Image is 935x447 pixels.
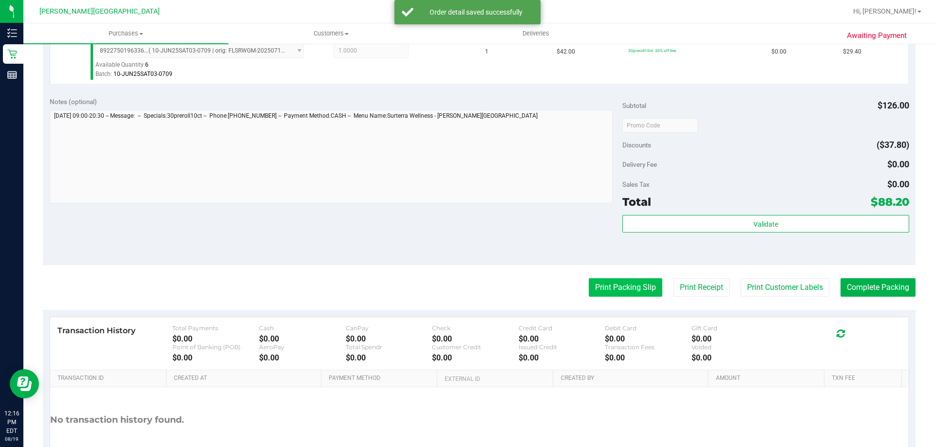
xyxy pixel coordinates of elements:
div: $0.00 [692,353,778,362]
span: Total [622,195,651,209]
div: $0.00 [692,334,778,343]
a: Transaction ID [57,375,163,382]
div: $0.00 [172,334,259,343]
span: Discounts [622,136,651,154]
div: Check [432,324,519,332]
div: $0.00 [519,334,605,343]
span: Delivery Fee [622,161,657,168]
span: Hi, [PERSON_NAME]! [853,7,916,15]
span: [PERSON_NAME][GEOGRAPHIC_DATA] [39,7,160,16]
a: Amount [716,375,821,382]
div: Total Payments [172,324,259,332]
div: Gift Card [692,324,778,332]
span: 30preroll10ct: 30% off line [628,48,676,53]
span: $42.00 [557,47,575,56]
div: Issued Credit [519,343,605,351]
div: $0.00 [432,334,519,343]
a: Customers [228,23,433,44]
span: 10-JUN25SAT03-0709 [113,71,172,77]
div: Cash [259,324,346,332]
input: Promo Code [622,118,698,133]
p: 08/19 [4,435,19,443]
div: Customer Credit [432,343,519,351]
span: 1 [485,47,488,56]
inline-svg: Inventory [7,28,17,38]
a: Txn Fee [832,375,898,382]
span: Awaiting Payment [847,30,907,41]
a: Deliveries [433,23,638,44]
span: Batch: [95,71,112,77]
span: Purchases [23,29,228,38]
div: $0.00 [519,353,605,362]
div: Debit Card [605,324,692,332]
a: Purchases [23,23,228,44]
div: $0.00 [259,353,346,362]
div: $0.00 [605,353,692,362]
span: Deliveries [509,29,562,38]
inline-svg: Reports [7,70,17,80]
button: Complete Packing [841,278,916,297]
button: Validate [622,215,909,232]
button: Print Receipt [673,278,729,297]
span: $88.20 [871,195,909,209]
div: $0.00 [432,353,519,362]
div: $0.00 [172,353,259,362]
iframe: Resource center [10,369,39,398]
button: Print Customer Labels [741,278,829,297]
div: AeroPay [259,343,346,351]
div: Credit Card [519,324,605,332]
span: Customers [229,29,433,38]
a: Created By [561,375,704,382]
span: ($37.80) [877,140,909,150]
div: Transaction Fees [605,343,692,351]
span: Validate [753,220,778,228]
div: $0.00 [346,334,432,343]
th: External ID [437,370,553,388]
div: Available Quantity: [95,58,315,77]
span: Sales Tax [622,180,650,188]
span: $0.00 [887,179,909,189]
span: Subtotal [622,102,646,109]
button: Print Packing Slip [589,278,662,297]
span: 6 [145,61,149,68]
div: Total Spendr [346,343,432,351]
span: $126.00 [878,100,909,110]
span: $0.00 [771,47,786,56]
span: $29.40 [843,47,861,56]
a: Created At [174,375,317,382]
p: 12:16 PM EDT [4,409,19,435]
a: Payment Method [329,375,433,382]
span: Notes (optional) [50,98,97,106]
div: $0.00 [605,334,692,343]
inline-svg: Retail [7,49,17,59]
div: $0.00 [259,334,346,343]
div: Point of Banking (POB) [172,343,259,351]
div: Voided [692,343,778,351]
span: $0.00 [887,159,909,169]
div: CanPay [346,324,432,332]
div: Order detail saved successfully [419,7,533,17]
div: $0.00 [346,353,432,362]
